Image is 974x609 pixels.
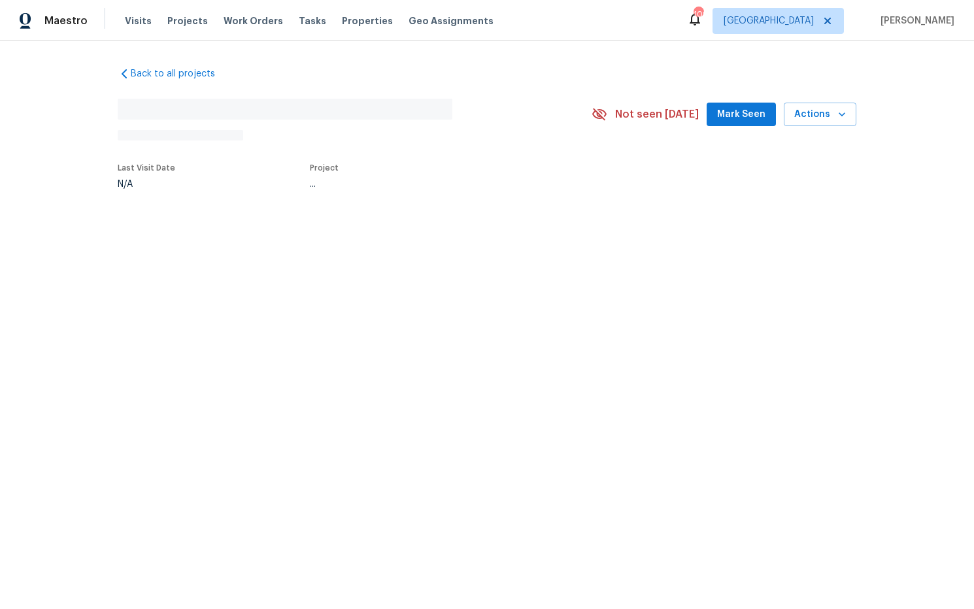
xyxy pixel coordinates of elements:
button: Mark Seen [707,103,776,127]
span: Geo Assignments [409,14,494,27]
span: Last Visit Date [118,164,175,172]
span: [PERSON_NAME] [875,14,954,27]
button: Actions [784,103,856,127]
span: Properties [342,14,393,27]
span: Maestro [44,14,88,27]
span: Visits [125,14,152,27]
span: Work Orders [224,14,283,27]
span: [GEOGRAPHIC_DATA] [724,14,814,27]
div: 109 [694,8,703,21]
span: Projects [167,14,208,27]
div: N/A [118,180,175,189]
span: Mark Seen [717,107,765,123]
span: Tasks [299,16,326,25]
span: Actions [794,107,846,123]
a: Back to all projects [118,67,243,80]
span: Not seen [DATE] [615,108,699,121]
div: ... [310,180,561,189]
span: Project [310,164,339,172]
